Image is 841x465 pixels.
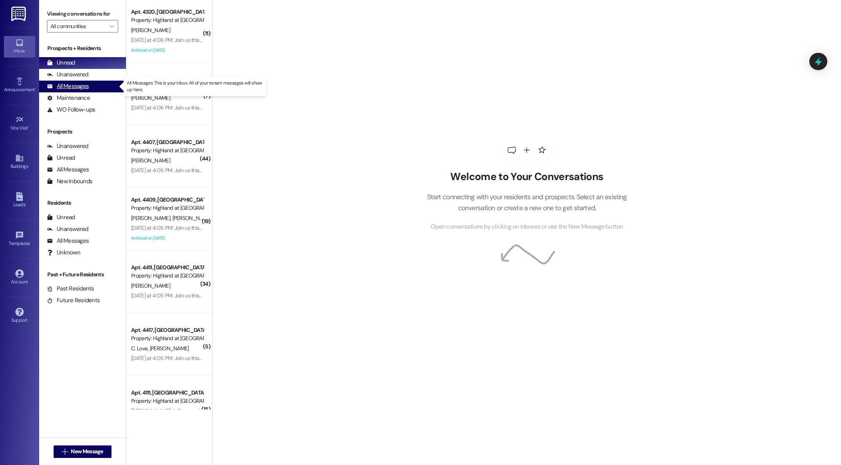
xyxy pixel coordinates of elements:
span: [PERSON_NAME] [150,345,189,352]
span: New Message [71,447,103,456]
i:  [62,449,68,455]
span: A. Znamenski [172,407,202,415]
div: Unread [47,154,75,162]
div: Future Residents [47,296,100,305]
div: Past + Future Residents [39,270,126,279]
span: C. Love [131,345,150,352]
div: Unanswered [47,70,88,79]
div: Property: Highland at [GEOGRAPHIC_DATA] [131,397,203,405]
a: Site Visit • [4,113,35,134]
span: [PERSON_NAME] [131,27,170,34]
img: ResiDesk Logo [11,7,27,21]
a: Support [4,305,35,326]
span: [PERSON_NAME] [131,407,173,415]
span: [PERSON_NAME] [131,157,170,164]
span: • [30,240,31,245]
div: Property: Highland at [GEOGRAPHIC_DATA] [131,146,203,155]
div: All Messages [47,166,89,174]
div: Apt. 4111, [GEOGRAPHIC_DATA] at [GEOGRAPHIC_DATA] [131,389,203,397]
h2: Welcome to Your Conversations [415,171,639,183]
div: [DATE] at 4:05 PM: Join us this evening at 5:30 PM for Music by the Pool, sponsored by our wonder... [131,355,698,362]
div: Archived on [DATE] [130,45,204,55]
div: WO Follow-ups [47,106,95,114]
span: [PERSON_NAME] [131,94,170,101]
div: Residents [39,199,126,207]
div: New Inbounds [47,177,92,186]
div: Unanswered [47,225,88,233]
div: Maintenance [47,94,90,102]
div: Prospects [39,128,126,136]
p: Start connecting with your residents and prospects. Select an existing conversation or create a n... [415,191,639,214]
label: Viewing conversations for [47,8,118,20]
span: • [28,124,29,130]
div: [DATE] at 4:05 PM: Join us this evening at 5:30 PM for Music by the Pool, sponsored by our wonder... [131,167,698,174]
button: New Message [54,445,111,458]
i:  [110,23,114,29]
span: [PERSON_NAME] [172,214,211,222]
div: [DATE] at 4:06 PM: Join us this evening at 5:30 PM for Music by the Pool, sponsored by our wonder... [131,104,698,111]
div: Prospects + Residents [39,44,126,52]
div: Apt. 4411, [GEOGRAPHIC_DATA] at [GEOGRAPHIC_DATA] [131,263,203,272]
p: All Messages: This is your inbox. All of your tenant messages will show up here. [127,80,263,93]
a: Account [4,267,35,288]
div: [DATE] at 4:06 PM: Join us this evening at 5:30 PM for Music by the Pool, sponsored by our wonder... [131,36,698,43]
div: Property: Highland at [GEOGRAPHIC_DATA] [131,334,203,342]
div: Unknown [47,249,80,257]
div: Apt. 4320, [GEOGRAPHIC_DATA] at [GEOGRAPHIC_DATA] [131,8,203,16]
div: Apt. 4409, [GEOGRAPHIC_DATA] at [GEOGRAPHIC_DATA] [131,196,203,204]
div: Unread [47,59,75,67]
a: Templates • [4,229,35,250]
div: Apt. 4321, [GEOGRAPHIC_DATA] at [GEOGRAPHIC_DATA] [131,76,203,84]
a: Leads [4,190,35,211]
div: Apt. 4417, [GEOGRAPHIC_DATA] at [GEOGRAPHIC_DATA] [131,326,203,334]
span: [PERSON_NAME] [131,214,173,222]
input: All communities [50,20,106,32]
div: Archived on [DATE] [130,233,204,243]
div: Unread [47,213,75,222]
div: All Messages [47,237,89,245]
span: Open conversations by clicking on inboxes or use the New Message button [431,222,623,232]
div: All Messages [47,82,89,90]
span: [PERSON_NAME] [131,282,170,289]
div: Property: Highland at [GEOGRAPHIC_DATA] [131,272,203,280]
div: Property: Highland at [GEOGRAPHIC_DATA] [131,204,203,212]
div: Property: Highland at [GEOGRAPHIC_DATA] [131,16,203,24]
a: Buildings [4,151,35,173]
div: [DATE] at 4:05 PM: Join us this evening at 5:30 PM for Music by the Pool, sponsored by our wonder... [131,224,698,231]
div: Apt. 4407, [GEOGRAPHIC_DATA] at [GEOGRAPHIC_DATA] [131,138,203,146]
div: [DATE] at 4:05 PM: Join us this evening at 5:30 PM for Music by the Pool, sponsored by our wonder... [131,292,698,299]
span: • [35,86,36,91]
div: Unanswered [47,142,88,150]
a: Inbox [4,36,35,57]
div: Past Residents [47,285,94,293]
